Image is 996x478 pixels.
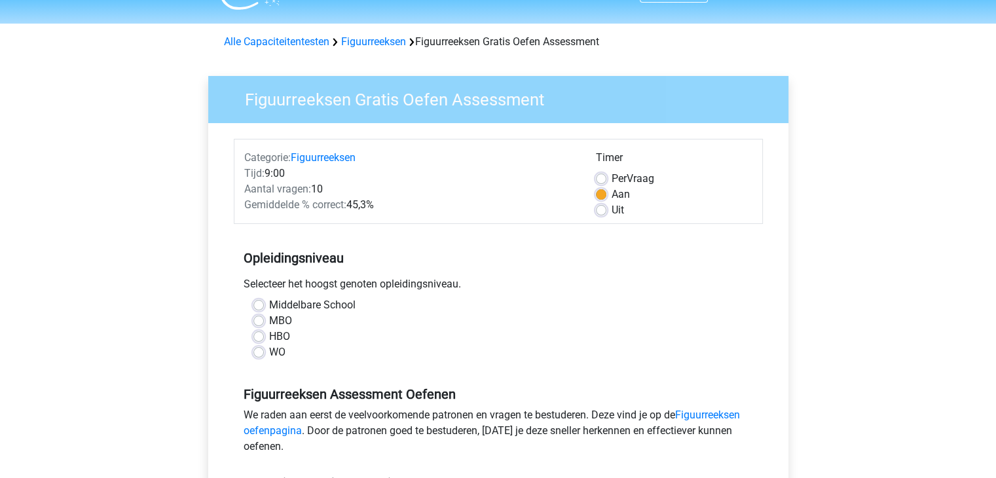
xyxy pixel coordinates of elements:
[244,151,291,164] span: Categorie:
[612,171,654,187] label: Vraag
[244,183,311,195] span: Aantal vragen:
[234,197,586,213] div: 45,3%
[234,276,763,297] div: Selecteer het hoogst genoten opleidingsniveau.
[269,344,286,360] label: WO
[229,84,779,110] h3: Figuurreeksen Gratis Oefen Assessment
[269,297,356,313] label: Middelbare School
[224,35,329,48] a: Alle Capaciteitentesten
[596,150,752,171] div: Timer
[244,198,346,211] span: Gemiddelde % correct:
[244,245,753,271] h5: Opleidingsniveau
[244,167,265,179] span: Tijd:
[612,172,627,185] span: Per
[234,181,586,197] div: 10
[291,151,356,164] a: Figuurreeksen
[219,34,778,50] div: Figuurreeksen Gratis Oefen Assessment
[269,313,292,329] label: MBO
[341,35,406,48] a: Figuurreeksen
[269,329,290,344] label: HBO
[234,407,763,460] div: We raden aan eerst de veelvoorkomende patronen en vragen te bestuderen. Deze vind je op de . Door...
[612,187,630,202] label: Aan
[612,202,624,218] label: Uit
[234,166,586,181] div: 9:00
[244,386,753,402] h5: Figuurreeksen Assessment Oefenen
